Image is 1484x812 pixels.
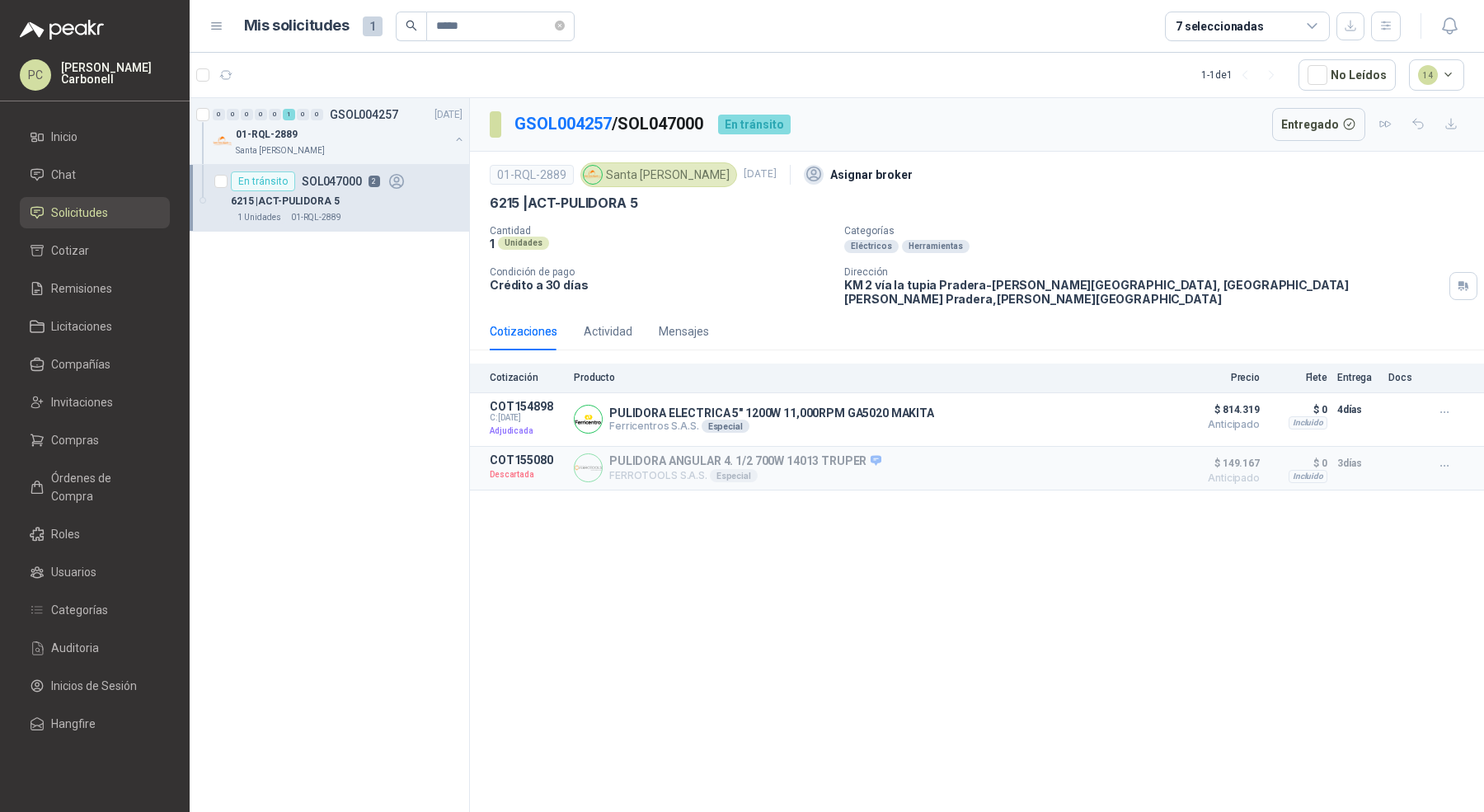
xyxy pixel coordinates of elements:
div: PC [20,59,51,91]
div: Eléctricos [844,240,899,253]
p: $ 0 [1270,453,1327,473]
a: Remisiones [20,273,170,304]
div: 0 [227,109,239,120]
span: search [406,20,417,31]
span: close-circle [555,21,565,31]
span: Solicitudes [51,204,108,222]
div: En tránsito [231,171,295,191]
p: COT155080 [490,453,564,467]
div: Actividad [584,322,632,340]
div: 0 [311,109,323,120]
p: Santa [PERSON_NAME] [236,144,325,157]
span: Auditoria [51,639,99,657]
div: Unidades [498,237,549,250]
p: / SOL047000 [514,111,705,137]
p: Flete [1270,372,1327,383]
a: Roles [20,519,170,550]
a: Compras [20,425,170,456]
a: GSOL004257 [514,114,612,134]
div: Especial [710,469,758,482]
p: Producto [574,372,1167,383]
div: En tránsito [718,115,791,134]
p: Condición de pago [490,266,831,278]
p: 01-RQL-2889 [236,127,298,143]
a: 0 0 0 0 0 1 0 0 GSOL004257[DATE] Company Logo01-RQL-2889Santa [PERSON_NAME] [213,105,466,157]
p: 6215 | ACT-PULIDORA 5 [231,194,340,209]
span: Inicios de Sesión [51,677,137,695]
a: Chat [20,159,170,190]
a: Compañías [20,349,170,380]
span: $ 814.319 [1177,400,1260,420]
p: Crédito a 30 días [490,278,831,292]
p: 1 [490,237,495,251]
p: 01-RQL-2889 [291,211,341,224]
img: Company Logo [575,406,602,433]
div: 01-RQL-2889 [490,165,574,185]
span: Anticipado [1177,420,1260,429]
div: 7 seleccionadas [1176,17,1264,35]
img: Logo peakr [20,20,104,40]
h1: Mis solicitudes [244,14,350,38]
a: Licitaciones [20,311,170,342]
p: Ferricentros S.A.S. [609,420,934,433]
p: [DATE] [744,167,777,182]
a: Cotizar [20,235,170,266]
div: Cotizaciones [490,322,557,340]
div: 0 [297,109,309,120]
a: Órdenes de Compra [20,462,170,512]
div: 0 [269,109,281,120]
span: Hangfire [51,715,96,733]
p: Adjudicada [490,423,564,439]
div: 0 [241,109,253,120]
a: En tránsitoSOL04700026215 |ACT-PULIDORA 51 Unidades01-RQL-2889 [190,165,469,232]
span: Compañías [51,355,110,373]
span: Remisiones [51,279,112,298]
span: $ 149.167 [1177,453,1260,473]
p: 3 días [1337,453,1378,473]
p: Cantidad [490,225,831,237]
p: 6215 | ACT-PULIDORA 5 [490,195,637,212]
div: Mensajes [659,322,709,340]
p: Descartada [490,467,564,483]
p: Precio [1177,372,1260,383]
p: COT154898 [490,400,564,413]
div: Santa [PERSON_NAME] [580,162,737,187]
span: 1 [363,16,383,36]
div: Incluido [1289,470,1327,483]
div: Incluido [1289,416,1327,429]
p: [DATE] [434,107,463,123]
div: 0 [255,109,267,120]
a: Inicios de Sesión [20,670,170,702]
p: Cotización [490,372,564,383]
button: No Leídos [1298,59,1396,91]
img: Company Logo [584,166,602,184]
div: 1 Unidades [231,211,288,224]
span: Cotizar [51,242,89,260]
span: close-circle [555,18,565,34]
a: Usuarios [20,556,170,588]
img: Company Logo [213,131,232,151]
span: Órdenes de Compra [51,469,154,505]
div: Especial [702,420,749,433]
a: Auditoria [20,632,170,664]
p: 4 días [1337,400,1378,420]
p: $ 0 [1270,400,1327,420]
span: Invitaciones [51,393,113,411]
div: 0 [213,109,225,120]
a: Categorías [20,594,170,626]
a: Inicio [20,121,170,153]
p: FERROTOOLS S.A.S. [609,469,881,482]
button: 14 [1409,59,1465,91]
p: KM 2 vía la tupia Pradera-[PERSON_NAME][GEOGRAPHIC_DATA], [GEOGRAPHIC_DATA][PERSON_NAME] Pradera ... [844,278,1443,306]
p: Entrega [1337,372,1378,383]
p: Docs [1388,372,1421,383]
span: Categorías [51,601,108,619]
span: C: [DATE] [490,413,564,423]
a: Solicitudes [20,197,170,228]
span: Licitaciones [51,317,112,336]
span: Compras [51,431,99,449]
span: Chat [51,166,76,184]
div: 1 - 1 de 1 [1201,62,1285,88]
p: Categorías [844,225,1477,237]
a: Hangfire [20,708,170,739]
